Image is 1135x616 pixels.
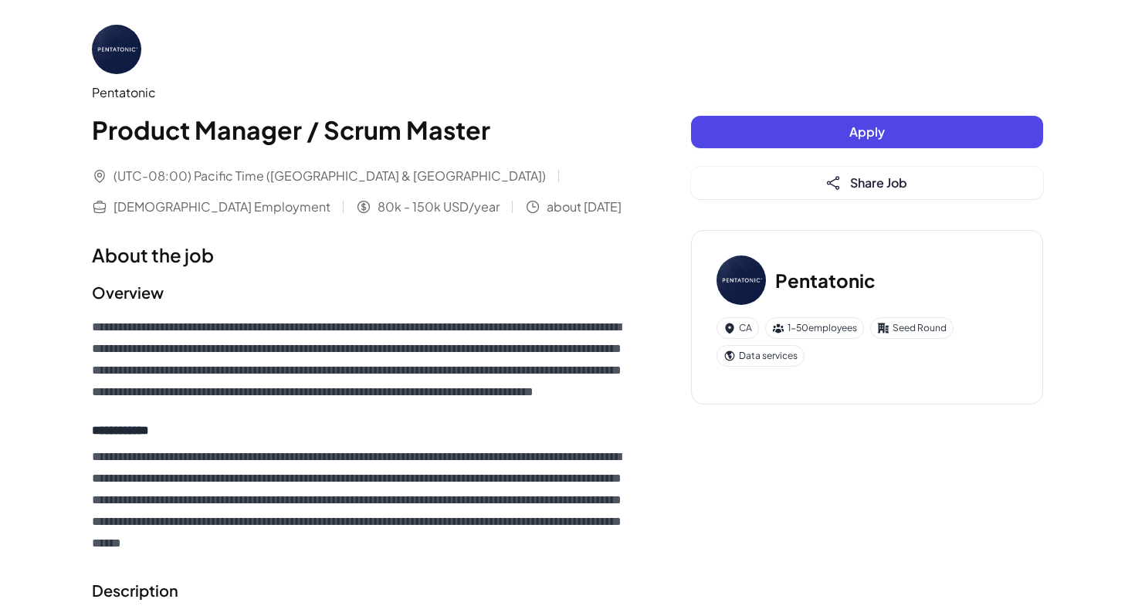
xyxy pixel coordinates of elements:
span: Apply [849,124,885,140]
div: Seed Round [870,317,954,339]
h2: Description [92,579,629,602]
span: (UTC-08:00) Pacific Time ([GEOGRAPHIC_DATA] & [GEOGRAPHIC_DATA]) [113,167,546,185]
h1: Product Manager / Scrum Master [92,111,629,148]
button: Apply [691,116,1043,148]
span: [DEMOGRAPHIC_DATA] Employment [113,198,330,216]
span: 80k - 150k USD/year [378,198,500,216]
span: Share Job [850,174,907,191]
h3: Pentatonic [775,266,876,294]
h2: Overview [92,281,629,304]
img: Pe [92,25,141,74]
h1: About the job [92,241,629,269]
div: 1-50 employees [765,317,864,339]
button: Share Job [691,167,1043,199]
div: Data services [717,345,805,367]
div: Pentatonic [92,83,629,102]
img: Pe [717,256,766,305]
div: CA [717,317,759,339]
span: about [DATE] [547,198,622,216]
